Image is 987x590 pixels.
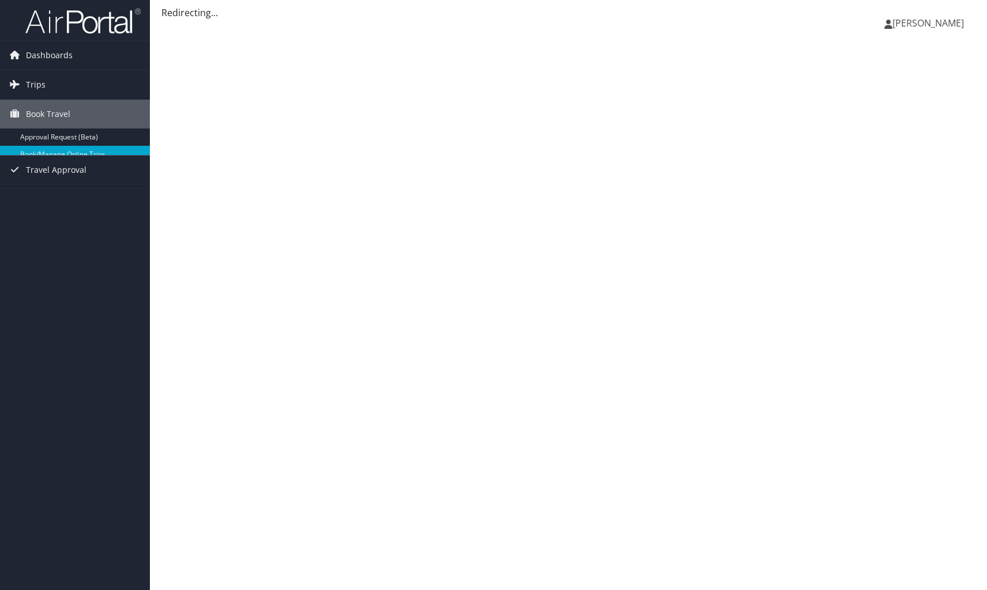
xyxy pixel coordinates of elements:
span: Trips [26,70,46,99]
span: Travel Approval [26,156,86,184]
span: Book Travel [26,100,70,128]
span: [PERSON_NAME] [892,17,964,29]
div: Redirecting... [161,6,975,20]
img: airportal-logo.png [25,7,141,35]
span: Dashboards [26,41,73,70]
a: [PERSON_NAME] [884,6,975,40]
